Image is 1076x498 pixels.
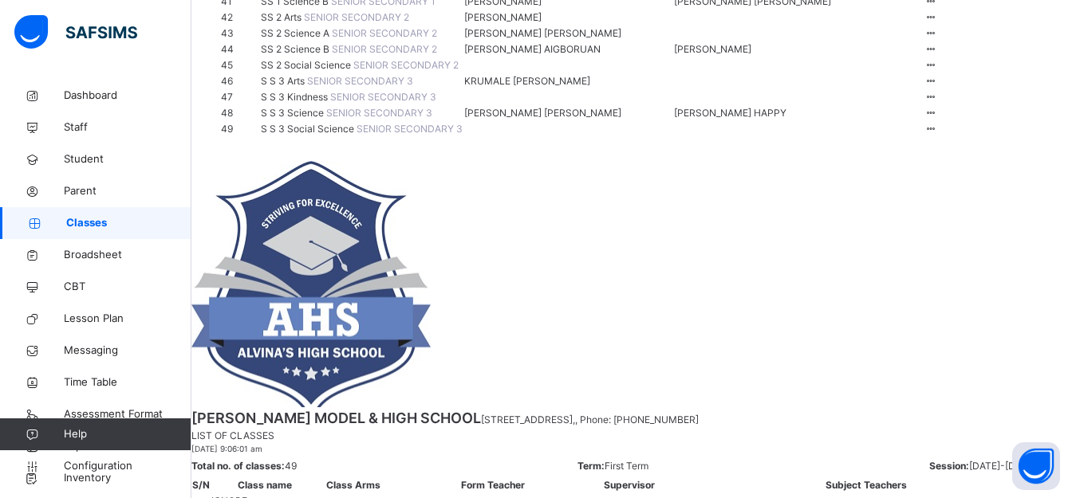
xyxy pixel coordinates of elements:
span: SS 2 Arts [261,11,304,23]
span: [PERSON_NAME] [464,10,542,25]
span: Messaging [64,343,191,359]
th: Form Teacher [388,477,597,493]
td: 43 [220,25,260,41]
span: Staff [64,120,191,135]
th: Subject Teachers [660,477,1071,493]
span: Session: [929,460,969,472]
span: Student [64,151,191,167]
td: 44 [220,41,260,57]
td: 46 [220,73,260,89]
td: 48 [220,105,260,121]
span: SENIOR SECONDARY 2 [332,43,437,55]
span: [DATE]-[DATE] [969,460,1036,472]
span: CBT [64,279,191,295]
button: Open asap [1012,442,1060,490]
span: S S 3 Social Science [261,123,357,135]
td: 42 [220,10,260,25]
span: SENIOR SECONDARY 3 [307,75,413,87]
span: Term: [577,460,605,472]
span: S S 3 Kindness [261,91,330,103]
th: Class name [211,477,319,493]
span: [STREET_ADDRESS], , Phone: [PHONE_NUMBER] [481,414,699,425]
td: 47 [220,89,260,105]
span: Total no. of classes: [191,460,285,472]
span: SENIOR SECONDARY 3 [357,123,463,135]
th: Supervisor [597,477,660,493]
th: S/N [191,477,211,493]
span: SENIOR SECONDARY 3 [326,107,432,119]
span: Help [64,426,191,442]
td: 49 [220,121,260,137]
span: [PERSON_NAME] AIGBORUAN [464,42,601,57]
span: SENIOR SECONDARY 2 [332,27,437,39]
span: SS 2 Social Science [261,59,353,71]
span: SENIOR SECONDARY 2 [304,11,409,23]
span: [PERSON_NAME] [674,42,751,57]
span: [PERSON_NAME] [PERSON_NAME] [464,26,621,41]
span: Parent [64,183,191,199]
span: S S 3 Arts [261,75,307,87]
span: [PERSON_NAME] [PERSON_NAME] [464,106,621,120]
img: alvina.png [191,161,431,407]
span: Time Table [64,374,191,390]
span: List of Classes [191,429,274,441]
span: Lesson Plan [64,311,191,327]
td: 45 [220,57,260,73]
span: Dashboard [64,88,191,104]
span: SS 2 Science A [261,27,332,39]
span: 49 [285,460,297,472]
span: SENIOR SECONDARY 3 [330,91,436,103]
span: KRUMALE [PERSON_NAME] [464,74,590,88]
img: safsims [14,15,137,49]
span: First Term [605,460,648,472]
span: [PERSON_NAME] HAPPY [674,106,786,120]
span: Classes [66,215,191,231]
span: Broadsheet [64,247,191,263]
span: [DATE] 9:06:01 am [191,443,1076,455]
th: Class Arms [319,477,388,493]
span: Assessment Format [64,406,191,422]
span: SENIOR SECONDARY 2 [353,59,459,71]
span: Configuration [64,458,191,474]
span: S S 3 Science [261,107,326,119]
span: SS 2 Science B [261,43,332,55]
span: [PERSON_NAME] Model & High School [191,410,481,426]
